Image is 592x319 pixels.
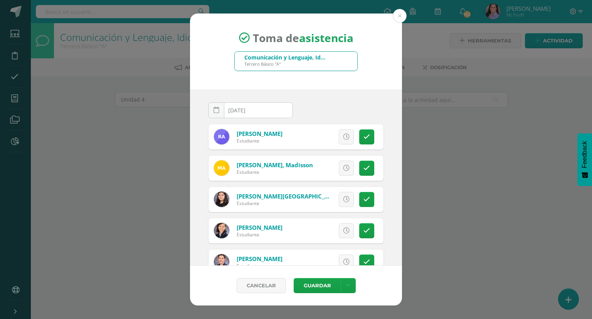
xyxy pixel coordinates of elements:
div: Comunicación y Lenguaje, Idioma Extranjero Inglés [244,54,325,61]
a: [PERSON_NAME] [237,255,283,263]
button: Guardar [294,278,341,293]
div: Estudiante [237,263,283,269]
input: Busca un grado o sección aquí... [235,52,357,71]
img: f342bf0f2eb88d38a6b114f647c23e22.png [214,223,229,238]
button: Feedback - Mostrar encuesta [577,133,592,186]
a: [PERSON_NAME] [237,224,283,231]
div: Estudiante [237,231,283,238]
div: Estudiante [237,169,313,175]
input: Fecha de Inasistencia [209,103,293,118]
button: Close (Esc) [393,9,407,23]
div: Estudiante [237,137,283,144]
a: [PERSON_NAME][GEOGRAPHIC_DATA] [237,192,341,200]
img: 8af57ef096b2280f30774856b3ccb372.png [214,254,229,270]
strong: asistencia [299,31,353,45]
div: Estudiante [237,200,329,207]
a: [PERSON_NAME] [237,130,283,137]
img: 9c7e11621bf91f21e34645d9b7d64398.png [214,160,229,176]
img: 68e31c6d362cc4076dd5db66cb851f64.png [214,129,229,144]
a: [PERSON_NAME], Madisson [237,161,313,169]
span: Feedback [581,141,588,168]
span: Toma de [253,31,353,45]
div: Tercero Básico "A" [244,61,325,67]
img: 3d52e7f483942bbdbd8dd4d108769fe8.png [214,192,229,207]
a: Cancelar [237,278,286,293]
